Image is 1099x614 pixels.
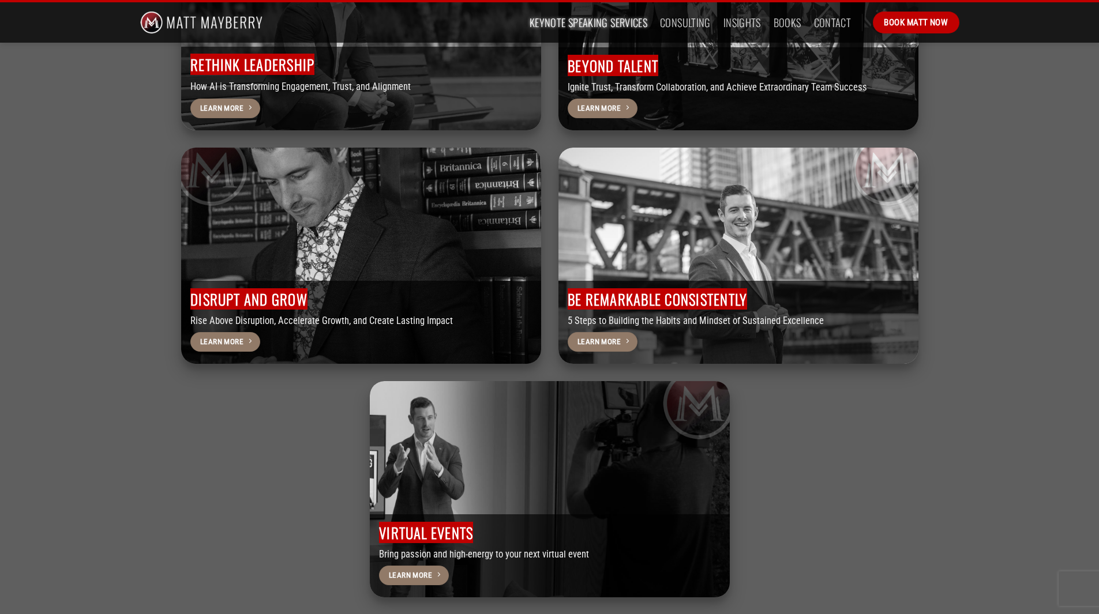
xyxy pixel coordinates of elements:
[190,332,260,352] a: Learn More
[568,332,637,352] a: Learn More
[558,148,918,364] img: Matt Mayberry Keynote Speaker
[873,12,959,33] a: Book Matt Now
[389,569,432,581] span: Learn More
[568,99,637,118] a: Learn More
[190,99,260,118] a: Learn More
[884,16,948,29] span: Book Matt Now
[774,12,801,33] a: Books
[379,547,720,563] p: Bring passion and high-energy to your next virtual event
[568,288,747,310] span: Be Remarkable Consistently
[379,522,473,543] span: Virtual Events
[190,54,314,75] span: RETHINK Leadership
[140,2,263,43] img: Matt Mayberry
[200,336,243,348] span: Learn More
[530,12,647,33] a: Keynote Speaking Services
[200,102,243,114] span: Learn More
[660,12,711,33] a: Consulting
[568,80,909,96] p: Ignite Trust, Transform Collaboration, and Achieve Extraordinary Team Success
[379,566,449,585] a: Learn More
[577,336,621,348] span: Learn More
[814,12,852,33] a: Contact
[577,102,621,114] span: Learn More
[723,12,761,33] a: Insights
[190,288,307,310] span: DISRUPT AND GROW
[568,55,658,76] span: BEYOND TALENT
[190,314,531,329] p: Rise Above Disruption, Accelerate Growth, and Create Lasting Impact
[568,314,909,329] p: 5 Steps to Building the Habits and Mindset of Sustained Excellence
[190,80,531,95] p: How AI is Transforming Engagement, Trust, and Alignment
